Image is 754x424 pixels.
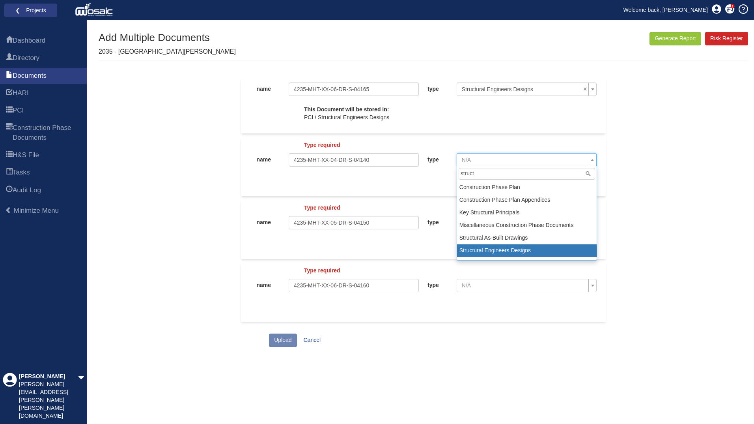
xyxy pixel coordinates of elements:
span: PCI / Structural Engineers Designs [304,114,389,120]
span: Tasks [13,168,30,177]
p: Type required [304,141,602,149]
label: type [390,216,445,227]
button: Generate Report [649,32,701,45]
p: Type required [304,267,602,275]
span: Tasks [6,168,13,178]
li: Structural Report [457,257,597,270]
span: Structural Engineers Designs [462,85,587,93]
label: type [390,83,445,93]
h1: Add Multiple Documents [99,32,236,43]
span: Minimize Menu [14,207,59,214]
div: [PERSON_NAME][EMAIL_ADDRESS][PERSON_NAME][PERSON_NAME][DOMAIN_NAME] [19,381,78,420]
span: N/A [462,157,471,163]
label: name [239,153,277,164]
li: Construction Phase Plan [457,181,597,194]
p: Type required [304,204,602,212]
span: H&S File [13,150,39,160]
a: ❮ Projects [9,5,52,15]
span: Documents [6,71,13,81]
li: Key Structural Principals [457,206,597,219]
span: HARI [6,89,13,98]
span: PCI [13,106,24,115]
span: N/A [462,282,471,289]
span: This Document will be stored in: [304,106,389,113]
span: PCI [6,106,13,116]
label: name [239,216,277,227]
a: Risk Register [705,32,748,45]
li: Structural Engineers Designs [457,244,597,257]
p: 2035 - [GEOGRAPHIC_DATA][PERSON_NAME] [99,47,236,56]
label: type [390,279,445,289]
span: Construction Phase Documents [6,124,13,143]
span: Dashboard [6,36,13,46]
span: Construction Phase Documents [13,123,81,143]
li: Miscellaneous Construction Phase Documents [457,219,597,232]
span: Audit Log [6,186,13,195]
span: Minimize Menu [5,207,12,214]
a: Welcome back, [PERSON_NAME] [618,4,714,16]
span: H&S File [6,151,13,160]
li: Construction Phase Plan Appendices [457,194,597,206]
label: name [239,279,277,289]
span: Directory [6,54,13,63]
iframe: Chat [720,388,748,418]
div: Profile [3,373,17,420]
div: [PERSON_NAME] [19,373,78,381]
li: Structural As-Built Drawings [457,232,597,244]
span: Directory [13,53,39,63]
span: Remove all items [583,85,587,94]
label: type [390,153,445,164]
span: Structural Engineers Designs [457,83,597,96]
a: Cancel [298,334,326,347]
img: logo_white.png [75,2,115,18]
span: Dashboard [13,36,45,45]
span: HARI [13,88,29,98]
label: name [239,83,277,93]
span: Documents [13,71,47,81]
button: Upload [269,334,297,347]
span: Audit Log [13,186,41,195]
